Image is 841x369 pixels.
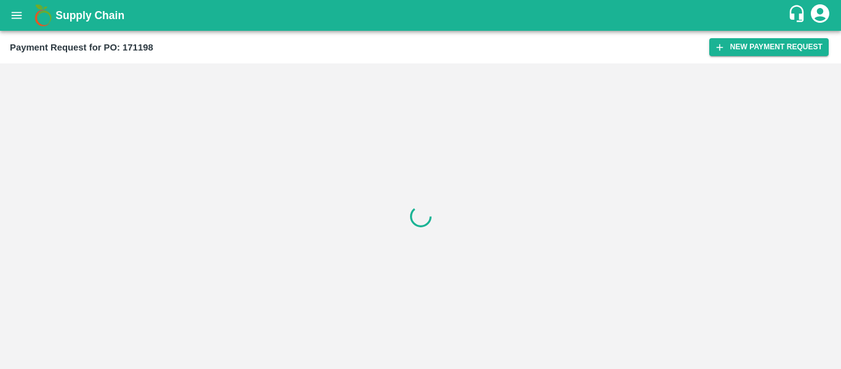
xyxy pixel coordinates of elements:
a: Supply Chain [55,7,787,24]
button: New Payment Request [709,38,829,56]
b: Payment Request for PO: 171198 [10,43,153,52]
div: customer-support [787,4,809,26]
button: open drawer [2,1,31,30]
b: Supply Chain [55,9,124,22]
div: account of current user [809,2,831,28]
img: logo [31,3,55,28]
